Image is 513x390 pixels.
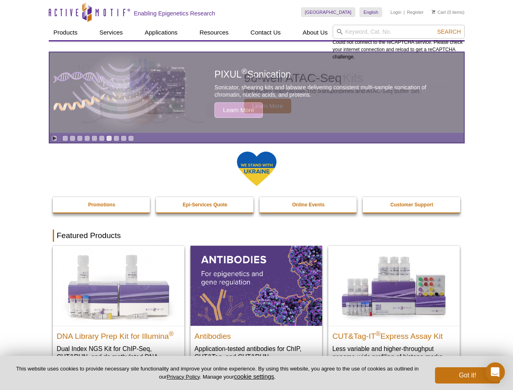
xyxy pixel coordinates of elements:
p: Sonicator, shearing kits and labware delivering consistent multi-sample sonication of chromatin, ... [214,84,445,98]
h2: Featured Products [53,230,461,242]
a: Applications [140,25,182,40]
span: Search [437,28,461,35]
strong: Epi-Services Quote [183,202,227,208]
article: PIXUL Sonication [50,52,464,133]
span: PIXUL Sonication [214,69,291,80]
a: All Antibodies Antibodies Application-tested antibodies for ChIP, CUT&Tag, and CUT&RUN. [190,246,322,369]
h2: Enabling Epigenetics Research [134,10,215,17]
a: Go to slide 1 [62,135,68,141]
a: Privacy Policy [167,374,199,380]
a: About Us [298,25,333,40]
a: Products [49,25,82,40]
img: We Stand With Ukraine [236,151,277,187]
a: CUT&Tag-IT® Express Assay Kit CUT&Tag-IT®Express Assay Kit Less variable and higher-throughput ge... [328,246,460,369]
a: Go to slide 6 [99,135,105,141]
a: [GEOGRAPHIC_DATA] [301,7,356,17]
a: PIXUL sonication PIXUL®Sonication Sonicator, shearing kits and labware delivering consistent mult... [50,52,464,133]
button: cookie settings [234,373,274,380]
sup: ® [242,67,247,76]
img: DNA Library Prep Kit for Illumina [53,246,184,325]
h2: Antibodies [195,328,318,340]
a: Services [95,25,128,40]
div: Open Intercom Messenger [485,362,505,382]
a: Login [390,9,401,15]
a: Go to slide 3 [77,135,83,141]
strong: Promotions [88,202,115,208]
a: Cart [432,9,446,15]
a: Go to slide 4 [84,135,90,141]
a: Go to slide 9 [121,135,127,141]
span: Learn More [214,102,263,118]
div: Could not connect to the reCAPTCHA service. Please check your internet connection and reload to g... [333,25,465,61]
li: (0 items) [432,7,465,17]
button: Got it! [435,367,500,383]
sup: ® [376,330,381,337]
img: PIXUL sonication [54,52,188,133]
a: Resources [195,25,234,40]
h2: CUT&Tag-IT Express Assay Kit [332,328,456,340]
strong: Online Events [292,202,325,208]
a: Go to slide 10 [128,135,134,141]
a: Epi-Services Quote [156,197,254,212]
li: | [404,7,405,17]
a: English [359,7,382,17]
a: Register [407,9,424,15]
p: This website uses cookies to provide necessary site functionality and improve your online experie... [13,365,422,381]
a: Go to slide 7 [106,135,112,141]
p: Less variable and higher-throughput genome-wide profiling of histone marks​. [332,344,456,361]
p: Dual Index NGS Kit for ChIP-Seq, CUT&RUN, and ds methylated DNA assays. [57,344,180,369]
a: Customer Support [363,197,461,212]
img: Your Cart [432,10,435,14]
input: Keyword, Cat. No. [333,25,465,39]
p: Application-tested antibodies for ChIP, CUT&Tag, and CUT&RUN. [195,344,318,361]
a: Promotions [53,197,151,212]
h2: DNA Library Prep Kit for Illumina [57,328,180,340]
a: Online Events [260,197,358,212]
img: All Antibodies [190,246,322,325]
button: Search [435,28,463,35]
img: CUT&Tag-IT® Express Assay Kit [328,246,460,325]
a: Toggle autoplay [51,135,57,141]
sup: ® [169,330,174,337]
a: Go to slide 8 [113,135,119,141]
a: Go to slide 2 [69,135,76,141]
strong: Customer Support [390,202,433,208]
a: Contact Us [246,25,286,40]
a: DNA Library Prep Kit for Illumina DNA Library Prep Kit for Illumina® Dual Index NGS Kit for ChIP-... [53,246,184,377]
a: Go to slide 5 [91,135,97,141]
